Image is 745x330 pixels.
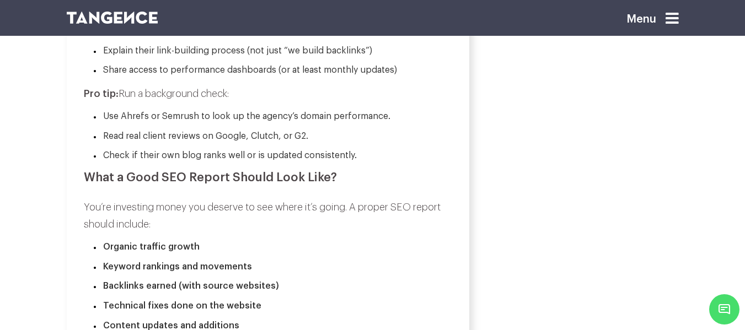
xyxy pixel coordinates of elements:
li: Break down deliverables by month [93,24,452,39]
li: Explain their link-building process (not just “we build backlinks”) [93,44,452,58]
strong: Backlinks earned (with source websites) [103,282,279,290]
span: Chat Widget [709,294,739,324]
h2: What a Good SEO Report Should Look Like? [84,171,451,184]
li: Check if their own blog ranks well or is updated consistently. [93,149,452,163]
li: Share access to performance dashboards (or at least monthly updates) [93,63,452,78]
li: Use Ahrefs or Semrush to look up the agency’s domain performance. [93,110,452,124]
p: Run a background check: [84,85,451,102]
strong: Technical fixes done on the website [103,301,261,310]
strong: Keyword rankings and movements [103,262,252,271]
strong: Organic traffic growth [103,242,200,251]
img: logo SVG [67,12,158,24]
strong: Pro tip: [84,89,119,99]
p: You’re investing money you deserve to see where it’s going. A proper SEO report should include: [84,199,451,232]
li: Read real client reviews on Google, Clutch, or G2. [93,129,452,144]
strong: Content updates and additions [103,321,239,330]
